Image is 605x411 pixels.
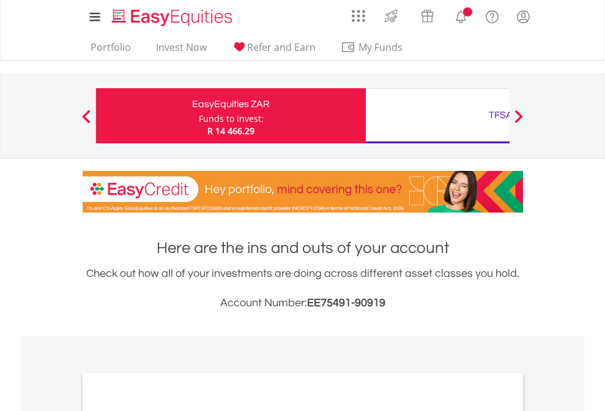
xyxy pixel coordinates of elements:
div: EasyEquities ZAR [103,96,358,113]
img: grid-menu-icon.svg [352,9,365,23]
a: Home page [107,3,237,28]
h3: Account Number: [83,295,523,312]
img: EasyEquities_Logo.png [109,7,237,28]
img: EasyCredit Promotion Banner [83,171,523,213]
h1: Here are the ins and outs of your account [83,237,523,259]
span: R 14 466.29 [207,125,254,137]
a: Vouchers [409,3,445,26]
a: My Profile [508,3,539,30]
a: Portfolio [86,41,136,60]
div: Funds to invest: [199,113,264,125]
img: thrive-v2.svg [381,6,401,26]
a: FAQ's and Support [477,3,508,28]
span: EE75491-90919 [307,297,385,309]
div: Check out how all of your investments are doing across different asset classes you hold. [83,265,523,312]
span: Refer and Earn [247,40,316,54]
a: Invest Now [151,41,212,60]
a: AppsGrid [344,3,373,23]
img: vouchers-v2.svg [417,6,437,26]
a: Refer and Earn [227,41,321,60]
a: Notifications [445,3,477,28]
span: My Funds [341,39,421,55]
button: Previous [74,116,98,128]
button: Next [507,116,531,128]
